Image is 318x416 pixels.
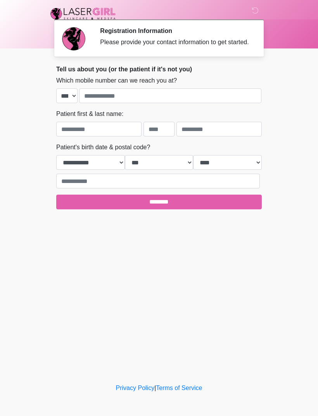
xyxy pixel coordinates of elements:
label: Patient's birth date & postal code? [56,143,150,152]
label: Which mobile number can we reach you at? [56,76,177,85]
label: Patient first & last name: [56,109,123,119]
a: Terms of Service [156,385,202,391]
h2: Tell us about you (or the patient if it's not you) [56,66,262,73]
a: | [154,385,156,391]
h2: Registration Information [100,27,250,35]
img: Laser Girl Med Spa LLC Logo [48,6,118,21]
div: Please provide your contact information to get started. [100,38,250,47]
img: Agent Avatar [62,27,85,50]
a: Privacy Policy [116,385,155,391]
